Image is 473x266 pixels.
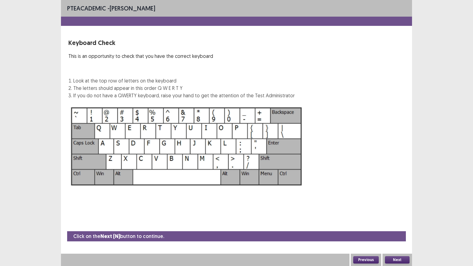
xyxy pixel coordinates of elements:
p: Keyboard Check [68,38,295,47]
button: Next [385,256,410,264]
li: Look at the top row of letters on the keyboard [73,77,295,84]
strong: Next (N) [100,233,120,240]
li: If you do not have a QWERTY keyboard, raise your hand to get the attention of the Test Administrator [73,92,295,99]
button: Previous [353,256,379,264]
li: The letters should appear in this order Q W E R T Y [73,84,295,92]
img: Keyboard Image [68,104,305,189]
span: PTE academic [67,4,106,12]
p: This is an opportunity to check that you have the correct keyboard [68,52,295,60]
p: Click on the button to continue. [73,232,164,240]
p: - [PERSON_NAME] [67,4,155,13]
